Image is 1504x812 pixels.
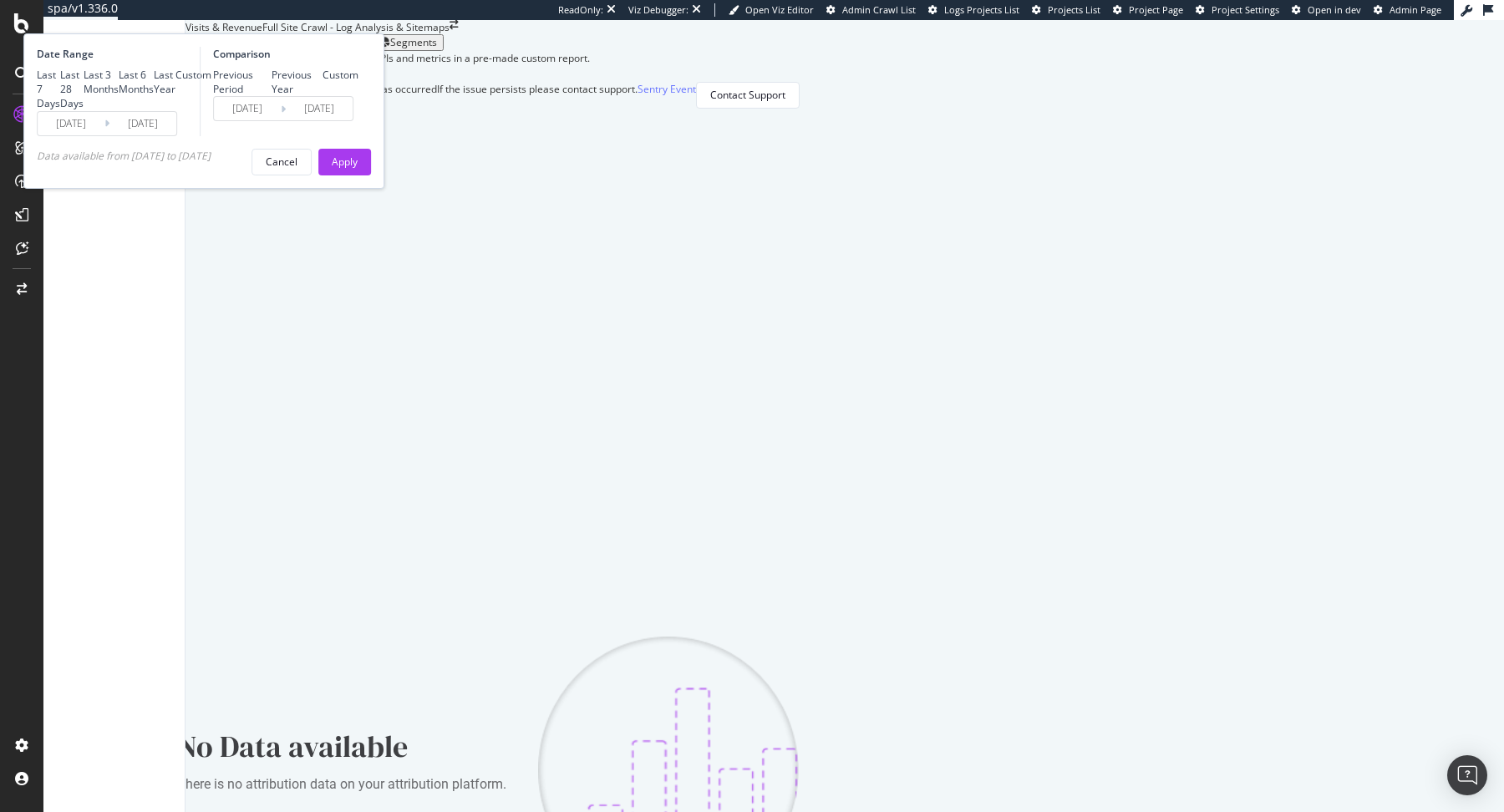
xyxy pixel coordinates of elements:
[37,149,211,163] div: available from [DATE] to [DATE]
[1113,3,1183,17] a: Project Page
[286,97,353,120] input: End Date
[826,3,916,17] a: Admin Crawl List
[37,47,196,61] div: Date Range
[177,774,511,794] div: There is no attribution data on your attribution platform.
[323,68,358,82] div: Custom
[175,68,211,82] div: Custom
[928,3,1019,17] a: Logs Projects List
[729,3,814,17] a: Open Viz Editor
[318,149,371,175] button: Apply
[332,155,358,169] div: Apply
[185,20,262,34] div: Visits & Revenue
[1129,3,1183,16] span: Project Page
[944,3,1019,16] span: Logs Projects List
[390,35,437,49] span: Segments
[1390,3,1441,16] span: Admin Page
[262,20,450,34] div: Full Site Crawl - Log Analysis & Sitemaps
[196,51,590,65] div: See your organic search performance KPIs and metrics in a pre-made custom report.
[177,726,511,768] div: No Data available
[696,82,800,109] button: Contact Support
[1032,3,1100,17] a: Projects List
[1292,3,1361,17] a: Open in dev
[437,82,638,182] div: If the issue persists please contact support.
[1212,3,1279,16] span: Project Settings
[710,88,785,102] div: Contact Support
[266,155,297,169] div: Cancel
[842,3,916,16] span: Admin Crawl List
[1447,755,1487,795] div: Open Intercom Messenger
[558,3,603,17] div: ReadOnly:
[185,51,1504,82] div: info banner
[214,97,281,120] input: Start Date
[372,34,444,51] button: Segments
[628,3,688,17] div: Viz Debugger:
[1308,3,1361,16] span: Open in dev
[213,68,272,96] div: Previous Period
[1374,3,1441,17] a: Admin Page
[213,47,358,61] div: Comparison
[1196,3,1279,17] a: Project Settings
[745,3,814,16] span: Open Viz Editor
[638,82,696,182] a: Sentry Event
[450,20,459,30] div: arrow-right-arrow-left
[272,68,323,96] div: Previous Year
[252,149,312,175] button: Cancel
[1048,3,1100,16] span: Projects List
